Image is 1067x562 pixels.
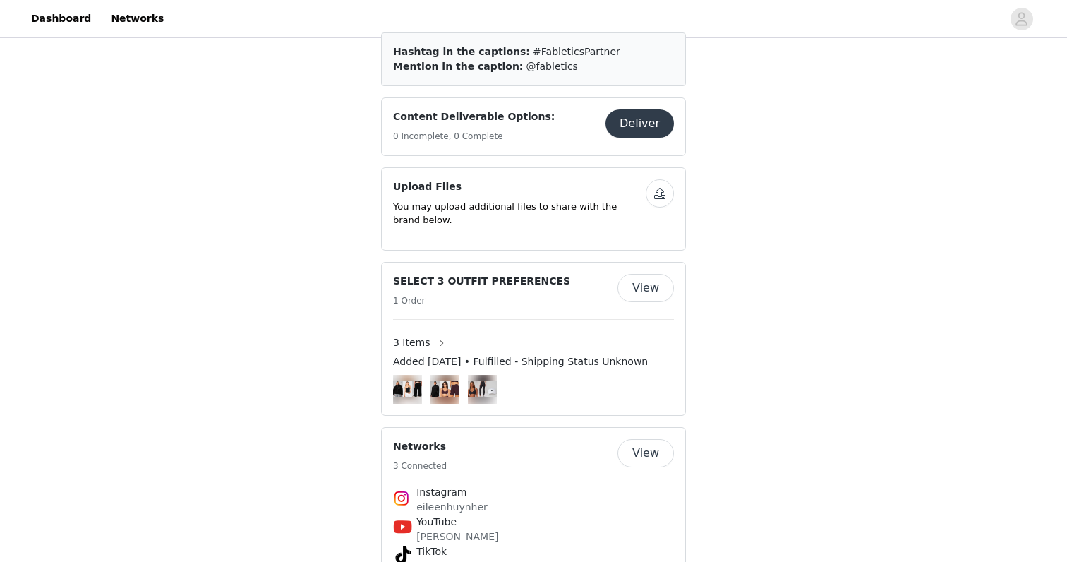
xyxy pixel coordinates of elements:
div: SELECT 3 OUTFIT PREFERENCES [381,262,686,416]
p: eileenhuynher [416,500,651,515]
span: Hashtag in the captions: [393,46,530,57]
p: You may upload additional files to share with the brand below. [393,200,646,227]
p: [PERSON_NAME] [416,530,651,544]
span: @fabletics [526,61,578,72]
div: Content Deliverable Options: [381,97,686,156]
img: Instagram Icon [393,490,410,507]
h4: Networks [393,439,447,454]
h5: 0 Incomplete, 0 Complete [393,130,555,143]
button: View [617,274,674,302]
span: 3 Items [393,335,430,350]
a: Dashboard [23,3,100,35]
span: Mention in the caption: [393,61,523,72]
button: Deliver [605,109,674,138]
img: #13 OUTFIT [468,381,497,397]
div: avatar [1015,8,1028,30]
h4: Upload Files [393,179,646,194]
img: #16 OUTFIT [393,381,422,397]
h4: Content Deliverable Options: [393,109,555,124]
h4: TikTok [416,544,651,559]
h5: 3 Connected [393,460,447,472]
h4: YouTube [416,515,651,530]
button: View [617,439,674,467]
span: Added [DATE] • Fulfilled - Shipping Status Unknown [393,354,648,369]
h4: SELECT 3 OUTFIT PREFERENCES [393,274,570,289]
span: #FableticsPartner [533,46,620,57]
h4: Instagram [416,485,651,500]
img: #17 OUTFIT [430,381,459,397]
h5: 1 Order [393,294,570,307]
a: Networks [102,3,172,35]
